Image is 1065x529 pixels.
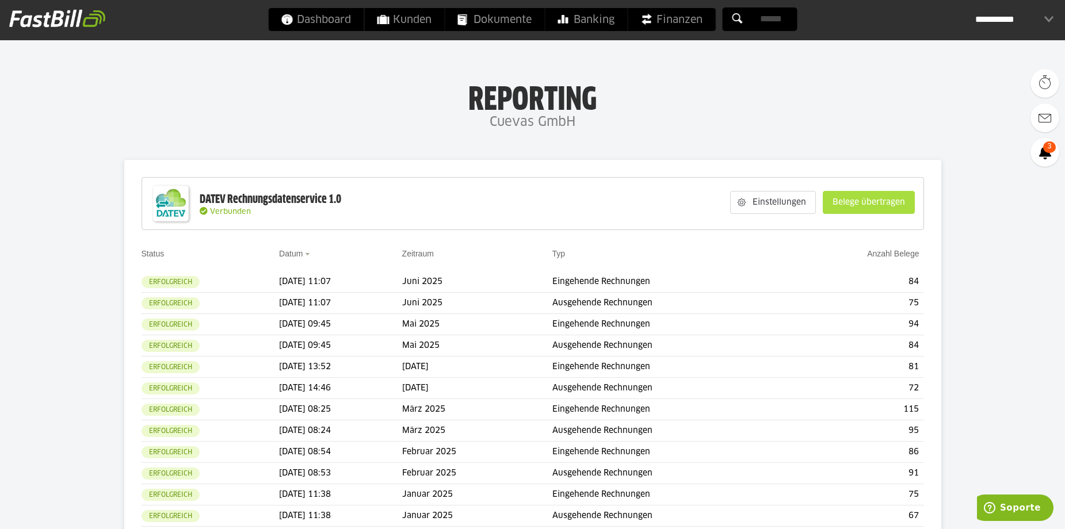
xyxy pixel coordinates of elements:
td: [DATE] 11:07 [279,271,402,293]
td: 91 [789,463,923,484]
td: [DATE] 11:38 [279,484,402,505]
a: Typ [552,249,566,258]
td: Eingehende Rechnungen [552,271,790,293]
td: 95 [789,420,923,442]
td: Ausgehende Rechnungen [552,420,790,442]
sl-button: Einstellungen [730,191,816,214]
td: Eingehende Rechnungen [552,399,790,420]
sl-badge: Erfolgreich [142,467,200,480]
sl-button: Belege übertragen [823,191,915,214]
td: Eingehende Rechnungen [552,356,790,378]
td: Ausgehende Rechnungen [552,463,790,484]
td: März 2025 [402,420,552,442]
td: 67 [789,505,923,527]
a: Datum [279,249,303,258]
sl-badge: Erfolgreich [142,340,200,352]
td: 84 [789,271,923,293]
a: 3 [1030,138,1059,167]
a: Status [142,249,165,258]
div: DATEV Rechnungsdatenservice 1.0 [200,192,341,207]
td: [DATE] 08:25 [279,399,402,420]
h1: Reporting [115,81,950,111]
iframe: Abre un widget desde donde se puede obtener más información [977,494,1053,523]
td: Ausgehende Rechnungen [552,505,790,527]
span: Dokumente [457,8,532,31]
td: [DATE] 08:53 [279,463,402,484]
td: Juni 2025 [402,293,552,314]
td: [DATE] 09:45 [279,335,402,356]
a: Dashboard [268,8,364,31]
td: Ausgehende Rechnungen [552,378,790,399]
td: Januar 2025 [402,484,552,505]
span: 3 [1043,141,1056,153]
td: [DATE] 14:46 [279,378,402,399]
span: Verbunden [210,208,251,216]
sl-badge: Erfolgreich [142,361,200,373]
sl-badge: Erfolgreich [142,319,200,331]
sl-badge: Erfolgreich [142,382,200,394]
td: 115 [789,399,923,420]
td: Juni 2025 [402,271,552,293]
td: [DATE] 09:45 [279,314,402,335]
td: Ausgehende Rechnungen [552,335,790,356]
td: 72 [789,378,923,399]
td: Mai 2025 [402,314,552,335]
sl-badge: Erfolgreich [142,510,200,522]
td: Februar 2025 [402,442,552,463]
a: Anzahl Belege [867,249,919,258]
sl-badge: Erfolgreich [142,276,200,288]
span: Kunden [377,8,432,31]
a: Zeitraum [402,249,434,258]
span: Banking [558,8,614,31]
sl-badge: Erfolgreich [142,425,200,437]
td: März 2025 [402,399,552,420]
sl-badge: Erfolgreich [142,404,200,416]
img: fastbill_logo_white.png [9,9,105,28]
td: [DATE] [402,378,552,399]
img: sort_desc.gif [305,253,312,255]
td: Eingehende Rechnungen [552,314,790,335]
td: [DATE] 13:52 [279,356,402,378]
td: Eingehende Rechnungen [552,484,790,505]
a: Kunden [364,8,444,31]
span: Finanzen [640,8,703,31]
td: Mai 2025 [402,335,552,356]
td: 81 [789,356,923,378]
sl-badge: Erfolgreich [142,489,200,501]
td: [DATE] 11:07 [279,293,402,314]
span: Dashboard [281,8,351,31]
td: Eingehende Rechnungen [552,442,790,463]
img: DATEV-Datenservice Logo [148,181,194,227]
td: 75 [789,484,923,505]
td: 75 [789,293,923,314]
td: Ausgehende Rechnungen [552,293,790,314]
td: Januar 2025 [402,505,552,527]
td: Februar 2025 [402,463,552,484]
a: Finanzen [628,8,715,31]
td: 94 [789,314,923,335]
td: [DATE] [402,356,552,378]
sl-badge: Erfolgreich [142,446,200,458]
sl-badge: Erfolgreich [142,297,200,309]
a: Banking [545,8,627,31]
td: [DATE] 08:54 [279,442,402,463]
td: 86 [789,442,923,463]
td: [DATE] 08:24 [279,420,402,442]
td: 84 [789,335,923,356]
td: [DATE] 11:38 [279,505,402,527]
a: Dokumente [445,8,544,31]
